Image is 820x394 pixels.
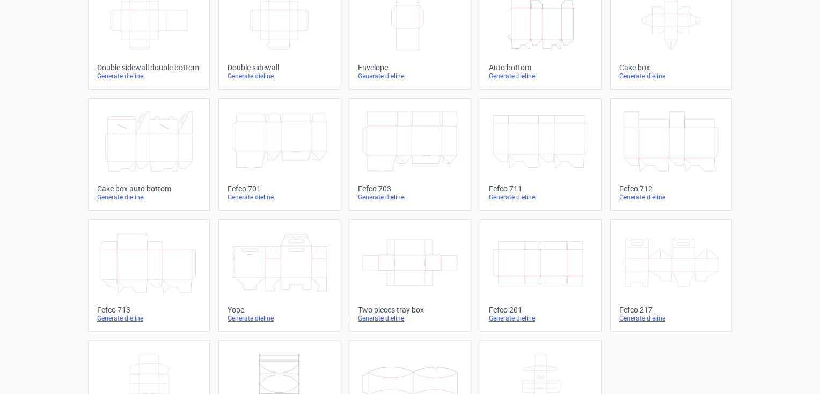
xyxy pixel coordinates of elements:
[619,184,723,193] div: Fefco 712
[228,193,331,202] div: Generate dieline
[619,63,723,72] div: Cake box
[349,219,471,332] a: Two pieces tray boxGenerate dieline
[88,219,210,332] a: Fefco 713Generate dieline
[489,193,592,202] div: Generate dieline
[358,306,462,314] div: Two pieces tray box
[489,184,592,193] div: Fefco 711
[218,98,340,211] a: Fefco 701Generate dieline
[358,184,462,193] div: Fefco 703
[489,63,592,72] div: Auto bottom
[619,314,723,323] div: Generate dieline
[489,314,592,323] div: Generate dieline
[619,306,723,314] div: Fefco 217
[349,98,471,211] a: Fefco 703Generate dieline
[358,63,462,72] div: Envelope
[358,72,462,80] div: Generate dieline
[228,72,331,80] div: Generate dieline
[619,193,723,202] div: Generate dieline
[619,72,723,80] div: Generate dieline
[610,219,732,332] a: Fefco 217Generate dieline
[97,306,201,314] div: Fefco 713
[97,63,201,72] div: Double sidewall double bottom
[610,98,732,211] a: Fefco 712Generate dieline
[97,314,201,323] div: Generate dieline
[228,314,331,323] div: Generate dieline
[97,72,201,80] div: Generate dieline
[358,193,462,202] div: Generate dieline
[97,184,201,193] div: Cake box auto bottom
[228,184,331,193] div: Fefco 701
[480,219,602,332] a: Fefco 201Generate dieline
[228,306,331,314] div: Yope
[489,72,592,80] div: Generate dieline
[489,306,592,314] div: Fefco 201
[88,98,210,211] a: Cake box auto bottomGenerate dieline
[358,314,462,323] div: Generate dieline
[228,63,331,72] div: Double sidewall
[480,98,602,211] a: Fefco 711Generate dieline
[218,219,340,332] a: YopeGenerate dieline
[97,193,201,202] div: Generate dieline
